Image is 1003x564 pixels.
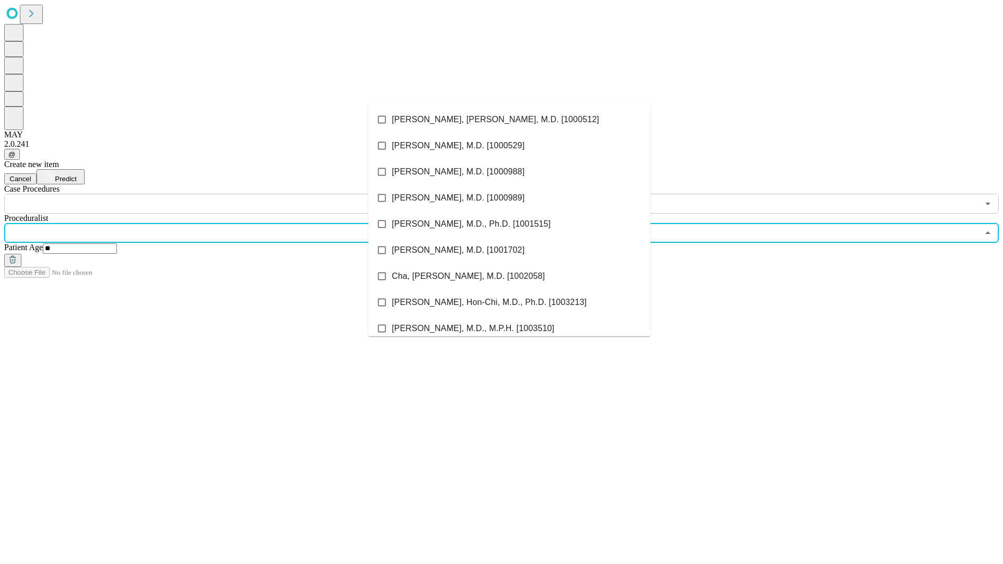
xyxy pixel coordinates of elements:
[392,322,554,335] span: [PERSON_NAME], M.D., M.P.H. [1003510]
[392,296,587,309] span: [PERSON_NAME], Hon-Chi, M.D., Ph.D. [1003213]
[392,139,524,152] span: [PERSON_NAME], M.D. [1000529]
[4,214,48,222] span: Proceduralist
[4,139,999,149] div: 2.0.241
[4,149,20,160] button: @
[37,169,85,184] button: Predict
[4,130,999,139] div: MAY
[55,175,76,183] span: Predict
[392,113,599,126] span: [PERSON_NAME], [PERSON_NAME], M.D. [1000512]
[981,226,995,240] button: Close
[392,166,524,178] span: [PERSON_NAME], M.D. [1000988]
[392,192,524,204] span: [PERSON_NAME], M.D. [1000989]
[981,196,995,211] button: Open
[9,175,31,183] span: Cancel
[392,270,545,283] span: Cha, [PERSON_NAME], M.D. [1002058]
[392,244,524,256] span: [PERSON_NAME], M.D. [1001702]
[4,243,43,252] span: Patient Age
[8,150,16,158] span: @
[4,173,37,184] button: Cancel
[4,160,59,169] span: Create new item
[4,184,60,193] span: Scheduled Procedure
[392,218,551,230] span: [PERSON_NAME], M.D., Ph.D. [1001515]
